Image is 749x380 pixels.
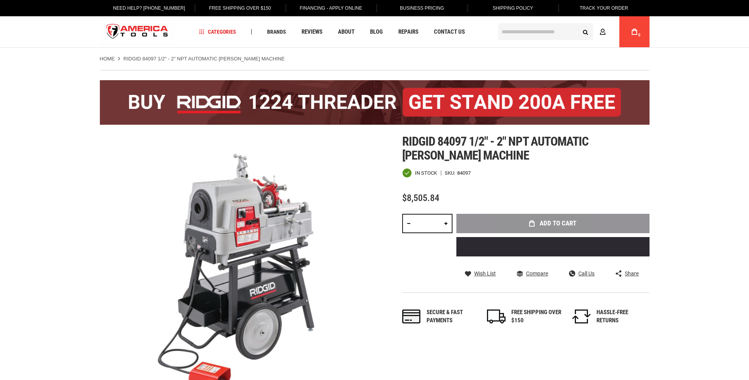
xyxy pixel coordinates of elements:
[398,29,418,35] span: Repairs
[264,27,290,37] a: Brands
[195,27,240,37] a: Categories
[395,27,422,37] a: Repairs
[578,271,595,276] span: Call Us
[578,24,593,39] button: Search
[430,27,468,37] a: Contact Us
[493,5,533,11] span: Shipping Policy
[402,134,588,163] span: Ridgid 84097 1/2" - 2" npt automatic [PERSON_NAME] machine
[298,27,326,37] a: Reviews
[572,310,591,323] img: returns
[487,310,506,323] img: shipping
[199,29,236,34] span: Categories
[100,55,115,62] a: Home
[370,29,383,35] span: Blog
[625,271,639,276] span: Share
[596,308,647,325] div: HASSLE-FREE RETURNS
[445,170,457,175] strong: SKU
[123,56,285,62] strong: RIDGID 84097 1/2" - 2" NPT AUTOMATIC [PERSON_NAME] MACHINE
[100,17,175,46] img: America Tools
[457,170,471,175] div: 84097
[402,168,437,178] div: Availability
[267,29,286,34] span: Brands
[511,308,562,325] div: FREE SHIPPING OVER $150
[100,80,650,125] img: BOGO: Buy the RIDGID® 1224 Threader (26092), get the 92467 200A Stand FREE!
[526,271,548,276] span: Compare
[638,33,641,37] span: 0
[627,16,642,47] a: 0
[334,27,358,37] a: About
[415,170,437,175] span: In stock
[402,310,421,323] img: payments
[100,17,175,46] a: store logo
[434,29,465,35] span: Contact Us
[367,27,386,37] a: Blog
[474,271,496,276] span: Wish List
[302,29,322,35] span: Reviews
[517,270,548,277] a: Compare
[338,29,355,35] span: About
[402,193,439,203] span: $8,505.84
[465,270,496,277] a: Wish List
[569,270,595,277] a: Call Us
[427,308,477,325] div: Secure & fast payments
